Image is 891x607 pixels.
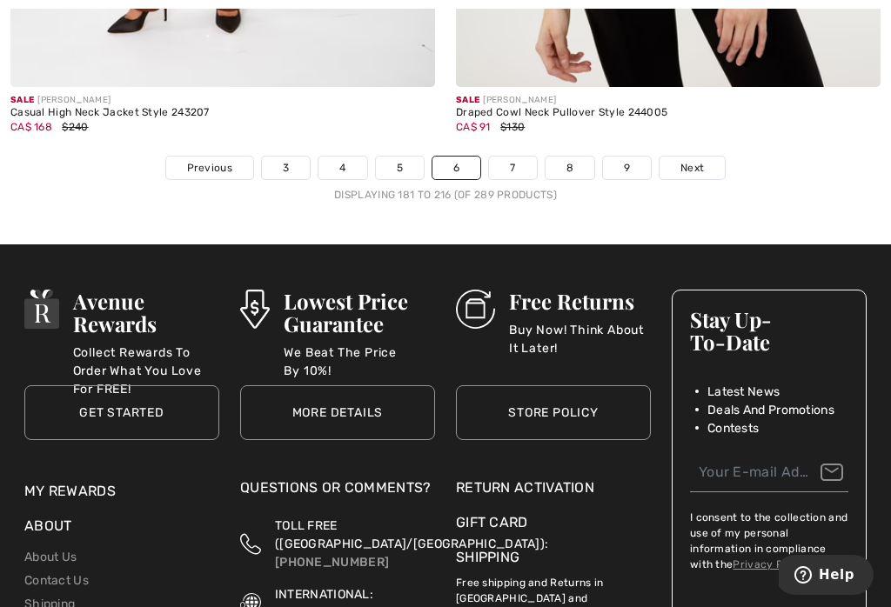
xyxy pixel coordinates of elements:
[603,157,651,179] a: 9
[456,549,519,565] a: Shipping
[456,95,479,105] span: Sale
[187,160,232,176] span: Previous
[275,518,548,551] span: TOLL FREE ([GEOGRAPHIC_DATA]/[GEOGRAPHIC_DATA]):
[456,477,651,498] a: Return Activation
[489,157,536,179] a: 7
[73,290,219,335] h3: Avenue Rewards
[707,383,780,401] span: Latest News
[707,401,834,419] span: Deals And Promotions
[509,290,651,312] h3: Free Returns
[318,157,366,179] a: 4
[24,483,116,499] a: My Rewards
[680,160,704,176] span: Next
[24,290,59,329] img: Avenue Rewards
[24,573,89,588] a: Contact Us
[24,385,219,440] a: Get Started
[10,94,435,107] div: [PERSON_NAME]
[509,321,651,356] p: Buy Now! Think About It Later!
[500,121,525,133] span: $130
[10,107,435,119] div: Casual High Neck Jacket Style 243207
[10,121,52,133] span: CA$ 168
[240,290,270,329] img: Lowest Price Guarantee
[779,555,874,598] iframe: Opens a widget where you can find more information
[62,121,88,133] span: $240
[240,385,435,440] a: More Details
[707,419,759,437] span: Contests
[690,308,848,353] h3: Stay Up-To-Date
[456,512,651,533] a: Gift Card
[456,107,881,119] div: Draped Cowl Neck Pullover Style 244005
[690,510,848,572] label: I consent to the collection and use of my personal information in compliance with the .
[546,157,594,179] a: 8
[456,385,651,440] a: Store Policy
[240,477,435,507] div: Questions or Comments?
[733,558,807,570] a: Privacy Policy
[690,453,848,492] input: Your E-mail Address
[166,157,253,179] a: Previous
[24,516,219,545] div: About
[284,290,435,335] h3: Lowest Price Guarantee
[275,555,389,570] a: [PHONE_NUMBER]
[376,157,424,179] a: 5
[73,344,219,378] p: Collect Rewards To Order What You Love For FREE!
[24,550,77,564] a: About Us
[240,517,261,571] img: Toll Free (Canada/US)
[456,290,495,329] img: Free Returns
[262,157,310,179] a: 3
[284,344,435,378] p: We Beat The Price By 10%!
[456,94,881,107] div: [PERSON_NAME]
[432,157,480,179] a: 6
[275,587,373,602] span: INTERNATIONAL:
[456,121,491,133] span: CA$ 91
[10,95,34,105] span: Sale
[660,157,725,179] a: Next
